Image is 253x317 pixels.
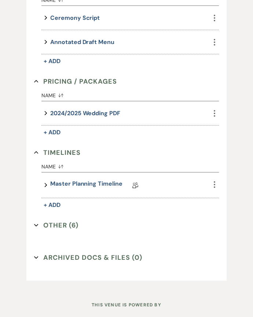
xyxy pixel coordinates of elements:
button: Ceremony Script [50,13,100,23]
button: 2024/2025 Wedding PDF [50,109,120,119]
button: + Add [41,57,63,67]
button: Name [41,87,210,101]
span: + Add [44,129,60,136]
button: Timelines [34,147,81,158]
button: expand [41,13,50,23]
button: + Add [41,200,63,211]
button: + Add [41,128,63,138]
button: expand [41,109,50,119]
button: expand [41,180,50,191]
button: Archived Docs & Files (0) [34,252,142,263]
button: Name [41,158,210,172]
button: Annotated draft menu [50,37,114,47]
button: Pricing / Packages [34,76,117,87]
a: Master Planning Timeline [50,180,122,191]
button: Other (6) [34,220,78,231]
span: + Add [44,201,60,209]
span: + Add [44,58,60,65]
button: expand [41,37,50,47]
